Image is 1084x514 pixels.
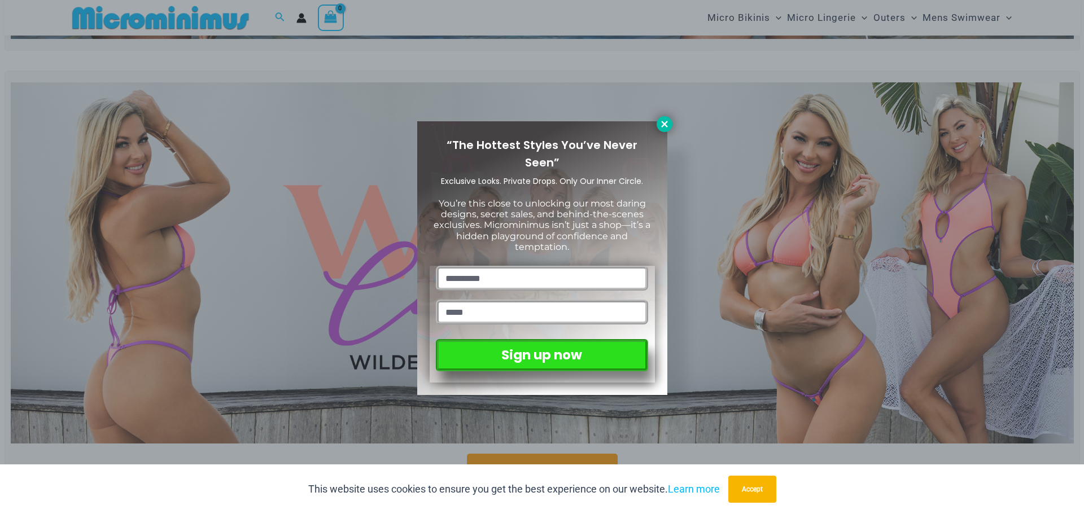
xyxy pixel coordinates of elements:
button: Close [657,116,672,132]
a: Learn more [668,483,720,495]
p: This website uses cookies to ensure you get the best experience on our website. [308,481,720,498]
span: You’re this close to unlocking our most daring designs, secret sales, and behind-the-scenes exclu... [434,198,650,252]
span: “The Hottest Styles You’ve Never Seen” [447,137,637,170]
button: Sign up now [436,339,648,371]
button: Accept [728,476,776,503]
span: Exclusive Looks. Private Drops. Only Our Inner Circle. [441,175,643,187]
